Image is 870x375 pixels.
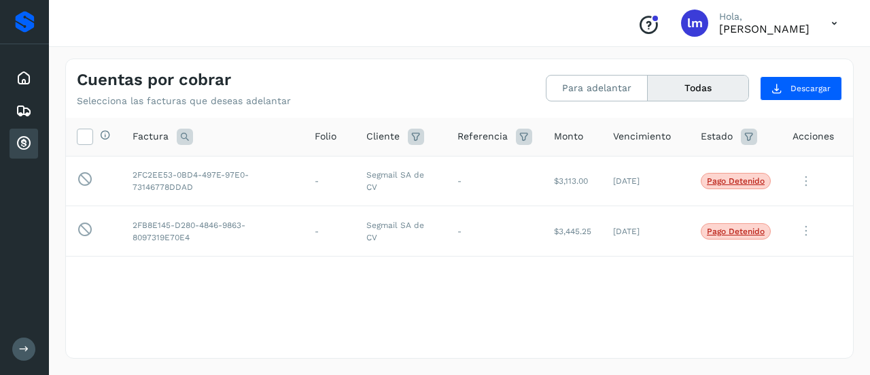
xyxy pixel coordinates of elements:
div: Cuentas por cobrar [10,129,38,159]
td: 2FB8E145-D280-4846-9863-8097319E70E4 [122,206,304,257]
span: Factura [133,129,169,144]
td: [DATE] [602,156,690,206]
h4: Cuentas por cobrar [77,70,231,90]
td: - [447,206,543,257]
td: Segmail SA de CV [355,156,447,206]
button: Para adelantar [546,76,648,101]
p: Pago detenido [707,176,765,186]
td: 2FC2EE53-0BD4-497E-97E0-73146778DDAD [122,156,304,206]
td: $3,113.00 [543,156,602,206]
span: Referencia [457,129,508,144]
p: Hola, [719,11,810,22]
span: Vencimiento [613,129,671,144]
div: Inicio [10,63,38,93]
div: Embarques [10,96,38,126]
span: Estado [701,129,733,144]
button: Todas [648,76,748,101]
td: - [304,206,355,257]
p: Selecciona las facturas que deseas adelantar [77,95,291,107]
td: $3,445.25 [543,206,602,257]
button: Descargar [760,76,842,101]
span: Acciones [793,129,834,144]
p: lourdes murillo cabrera [719,22,810,35]
td: - [447,156,543,206]
td: Segmail SA de CV [355,206,447,257]
span: Descargar [790,82,831,95]
td: - [304,156,355,206]
span: Cliente [366,129,400,144]
span: Folio [315,129,336,144]
span: Monto [554,129,583,144]
td: [DATE] [602,206,690,257]
p: Pago detenido [707,227,765,236]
